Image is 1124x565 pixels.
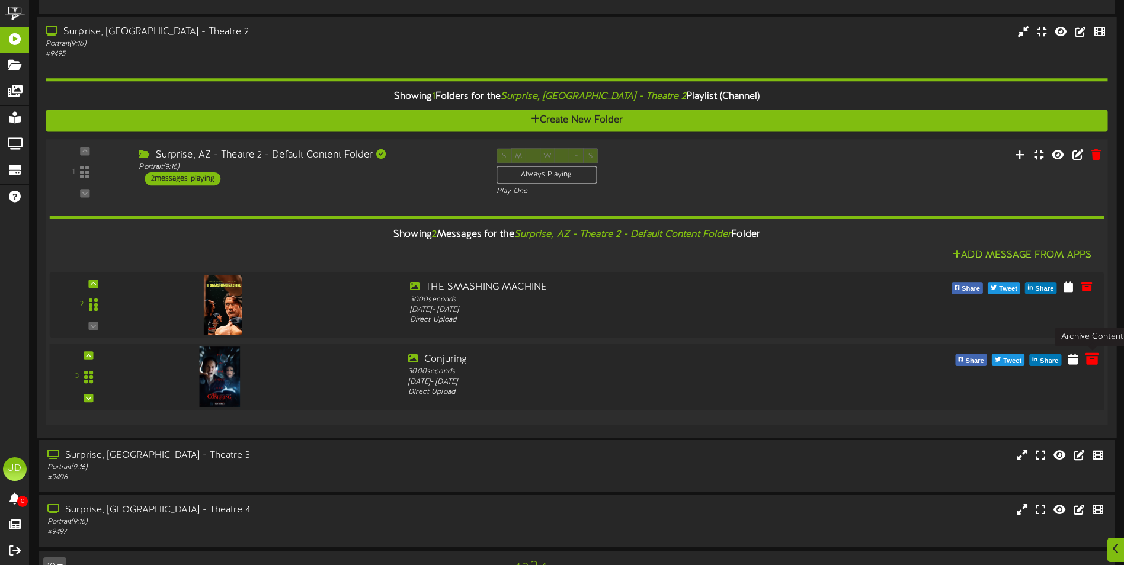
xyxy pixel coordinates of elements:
[992,354,1024,365] button: Tweet
[408,387,834,397] div: Direct Upload
[410,294,831,304] div: 3000 seconds
[47,517,478,527] div: Portrait ( 9:16 )
[40,222,1113,248] div: Showing Messages for the Folder
[46,38,478,49] div: Portrait ( 9:16 )
[1025,282,1056,294] button: Share
[432,229,437,240] span: 2
[47,473,478,483] div: # 9496
[952,282,983,294] button: Share
[139,148,478,162] div: Surprise, AZ - Theatre 2 - Default Content Folder
[410,304,831,314] div: [DATE] - [DATE]
[410,281,831,294] div: THE SMASHING MACHINE
[47,463,478,473] div: Portrait ( 9:16 )
[47,449,478,463] div: Surprise, [GEOGRAPHIC_DATA] - Theatre 3
[3,457,27,481] div: JD
[47,503,478,517] div: Surprise, [GEOGRAPHIC_DATA] - Theatre 4
[46,49,478,59] div: # 9495
[959,282,982,296] span: Share
[17,496,28,507] span: 0
[1037,354,1061,367] span: Share
[408,352,834,366] div: Conjuring
[199,346,240,406] img: 9c3d04ee-fd2b-4fe3-bd8d-1e21557a44f1.jpg
[432,91,435,102] span: 1
[410,314,831,325] div: Direct Upload
[1030,354,1062,365] button: Share
[145,172,221,185] div: 2 messages playing
[497,166,597,184] div: Always Playing
[139,162,478,172] div: Portrait ( 9:16 )
[1001,354,1024,367] span: Tweet
[46,110,1107,131] button: Create New Folder
[514,229,732,240] i: Surprise, AZ - Theatre 2 - Default Content Folder
[988,282,1020,294] button: Tweet
[204,274,242,334] img: e806ca82-bb77-4cea-a6f7-c9c1585ad903.jpg
[408,377,834,387] div: [DATE] - [DATE]
[955,354,987,365] button: Share
[949,248,1095,262] button: Add Message From Apps
[1033,282,1056,296] span: Share
[997,282,1020,296] span: Tweet
[497,187,747,197] div: Play One
[46,25,478,39] div: Surprise, [GEOGRAPHIC_DATA] - Theatre 2
[501,91,686,102] i: Surprise, [GEOGRAPHIC_DATA] - Theatre 2
[408,366,834,377] div: 3000 seconds
[963,354,986,367] span: Share
[37,84,1116,110] div: Showing Folders for the Playlist (Channel)
[47,527,478,537] div: # 9497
